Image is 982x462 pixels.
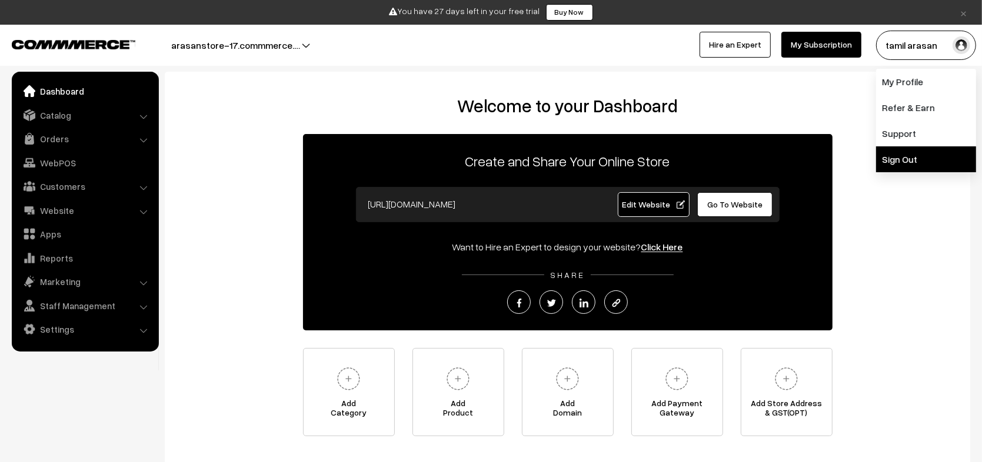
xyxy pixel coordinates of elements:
[4,4,978,21] div: You have 27 days left in your free trial
[956,5,971,19] a: ×
[15,295,155,316] a: Staff Management
[631,348,723,436] a: Add PaymentGateway
[15,128,155,149] a: Orders
[641,241,683,253] a: Click Here
[741,348,833,436] a: Add Store Address& GST(OPT)
[15,200,155,221] a: Website
[622,199,685,209] span: Edit Website
[303,348,395,436] a: AddCategory
[618,192,690,217] a: Edit Website
[953,36,970,54] img: user
[544,270,591,280] span: SHARE
[413,399,504,422] span: Add Product
[15,223,155,245] a: Apps
[551,363,584,395] img: plus.svg
[697,192,773,217] a: Go To Website
[876,95,976,120] a: Refer & Earn
[304,399,394,422] span: Add Category
[546,4,593,21] a: Buy Now
[770,363,803,395] img: plus.svg
[876,69,976,95] a: My Profile
[700,32,771,58] a: Hire an Expert
[15,81,155,102] a: Dashboard
[12,36,115,51] a: COMMMERCE
[15,176,155,197] a: Customers
[15,105,155,126] a: Catalog
[15,247,155,269] a: Reports
[177,95,958,116] h2: Welcome to your Dashboard
[876,31,976,60] button: tamil arasan
[781,32,861,58] a: My Subscription
[741,399,832,422] span: Add Store Address & GST(OPT)
[303,240,833,254] div: Want to Hire an Expert to design your website?
[876,120,976,146] a: Support
[442,363,474,395] img: plus.svg
[522,399,613,422] span: Add Domain
[12,40,135,49] img: COMMMERCE
[332,363,365,395] img: plus.svg
[15,271,155,292] a: Marketing
[522,348,614,436] a: AddDomain
[303,150,833,172] p: Create and Share Your Online Store
[876,146,976,172] a: Sign Out
[130,31,341,60] button: arasanstore-17.commmerce.…
[15,319,155,340] a: Settings
[707,199,763,209] span: Go To Website
[632,399,723,422] span: Add Payment Gateway
[661,363,693,395] img: plus.svg
[412,348,504,436] a: AddProduct
[15,152,155,173] a: WebPOS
